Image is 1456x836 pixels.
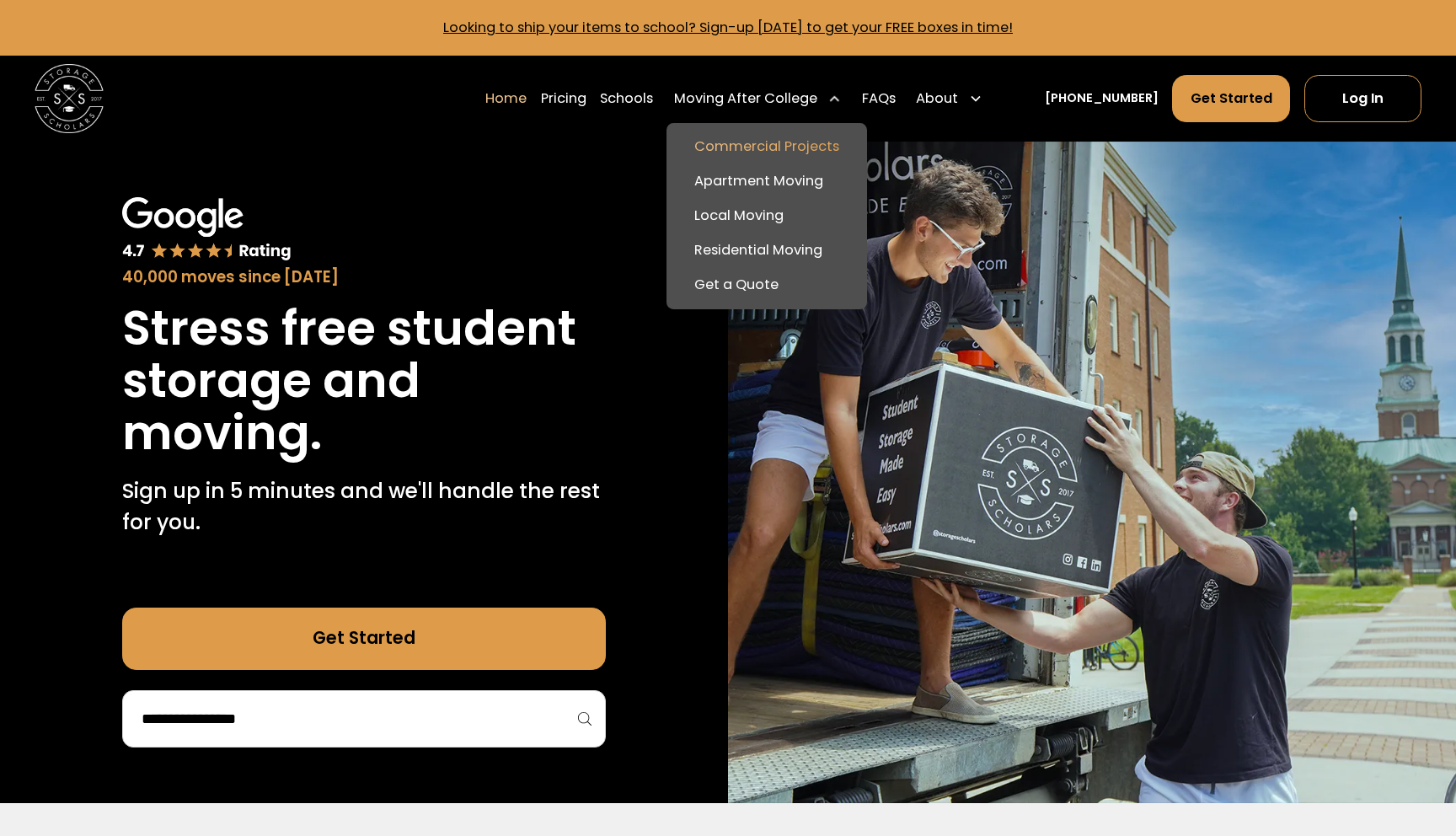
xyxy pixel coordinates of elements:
a: Local Moving [674,199,860,233]
img: Storage Scholars makes moving and storage easy. [728,142,1456,803]
div: About [909,74,989,122]
a: FAQs [862,74,896,122]
nav: Moving After College [666,123,867,309]
a: Log In [1304,75,1421,121]
a: Commercial Projects [674,130,860,164]
div: Moving After College [674,88,817,110]
div: Moving After College [666,74,848,122]
img: Storage Scholars main logo [35,64,104,133]
a: Looking to ship your items to school? Sign-up [DATE] to get your FREE boxes in time! [443,18,1013,37]
img: Google 4.7 star rating [122,197,292,262]
div: 40,000 moves since [DATE] [122,265,606,289]
a: [PHONE_NUMBER] [1045,89,1159,108]
div: About [916,88,958,110]
a: Get Started [122,608,606,670]
a: Get a Quote [674,268,860,303]
a: Schools [600,74,653,122]
a: Residential Moving [674,233,860,268]
p: Sign up in 5 minutes and we'll handle the rest for you. [122,476,606,539]
a: Get Started [1172,75,1290,121]
h1: Stress free student storage and moving. [122,303,606,459]
a: Pricing [541,74,586,122]
a: Apartment Moving [674,164,860,199]
a: Home [485,74,527,122]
